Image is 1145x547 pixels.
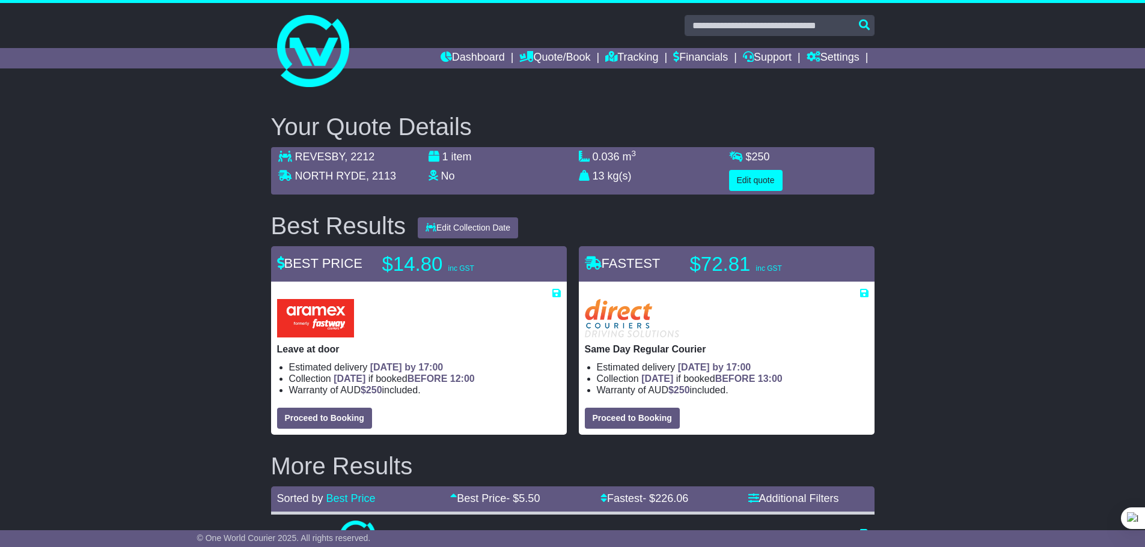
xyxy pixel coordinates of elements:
[450,492,540,504] a: Best Price- $5.50
[441,170,455,182] span: No
[674,385,690,395] span: 250
[593,170,605,182] span: 13
[277,408,372,429] button: Proceed to Booking
[632,149,637,158] sup: 3
[597,373,869,384] li: Collection
[418,217,518,238] button: Edit Collection Date
[519,492,540,504] span: 5.50
[807,48,860,68] a: Settings
[585,256,661,271] span: FASTEST
[746,151,770,163] span: $
[366,385,382,395] span: 250
[334,373,474,384] span: if booked
[743,48,792,68] a: Support
[752,151,770,163] span: 250
[382,252,533,276] p: $14.80
[277,343,561,355] p: Leave at door
[600,492,688,504] a: Fastest- $226.06
[597,384,869,396] li: Warranty of AUD included.
[748,492,839,504] a: Additional Filters
[334,373,365,384] span: [DATE]
[593,151,620,163] span: 0.036
[366,170,396,182] span: , 2113
[608,170,632,182] span: kg(s)
[197,533,371,543] span: © One World Courier 2025. All rights reserved.
[585,343,869,355] p: Same Day Regular Courier
[451,151,472,163] span: item
[758,373,783,384] span: 13:00
[519,48,590,68] a: Quote/Book
[641,373,782,384] span: if booked
[271,113,875,140] h2: Your Quote Details
[678,362,751,372] span: [DATE] by 17:00
[756,264,782,273] span: inc GST
[605,48,658,68] a: Tracking
[597,361,869,373] li: Estimated delivery
[655,492,688,504] span: 226.06
[277,256,362,271] span: BEST PRICE
[643,492,688,504] span: - $
[277,299,354,337] img: Aramex: Leave at door
[265,213,412,239] div: Best Results
[441,48,505,68] a: Dashboard
[690,252,840,276] p: $72.81
[673,48,728,68] a: Financials
[448,264,474,273] span: inc GST
[506,492,540,504] span: - $
[668,385,690,395] span: $
[326,492,376,504] a: Best Price
[370,362,444,372] span: [DATE] by 17:00
[729,170,783,191] button: Edit quote
[289,384,561,396] li: Warranty of AUD included.
[361,385,382,395] span: $
[277,492,323,504] span: Sorted by
[585,299,679,337] img: Direct: Same Day Regular Courier
[442,151,448,163] span: 1
[408,373,448,384] span: BEFORE
[715,373,756,384] span: BEFORE
[623,151,637,163] span: m
[450,373,475,384] span: 12:00
[289,361,561,373] li: Estimated delivery
[585,408,680,429] button: Proceed to Booking
[295,151,345,163] span: REVESBY
[295,170,366,182] span: NORTH RYDE
[271,453,875,479] h2: More Results
[641,373,673,384] span: [DATE]
[289,373,561,384] li: Collection
[344,151,374,163] span: , 2212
